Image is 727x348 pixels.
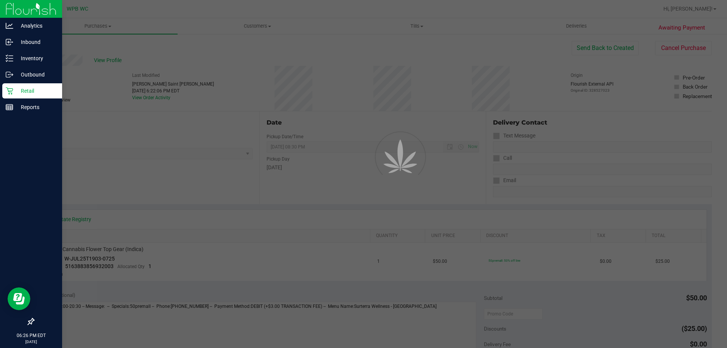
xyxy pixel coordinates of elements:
[13,86,59,95] p: Retail
[6,87,13,95] inline-svg: Retail
[6,22,13,30] inline-svg: Analytics
[13,54,59,63] p: Inventory
[13,103,59,112] p: Reports
[6,55,13,62] inline-svg: Inventory
[13,37,59,47] p: Inbound
[6,103,13,111] inline-svg: Reports
[13,21,59,30] p: Analytics
[8,287,30,310] iframe: Resource center
[3,332,59,339] p: 06:26 PM EDT
[6,38,13,46] inline-svg: Inbound
[6,71,13,78] inline-svg: Outbound
[13,70,59,79] p: Outbound
[3,339,59,345] p: [DATE]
